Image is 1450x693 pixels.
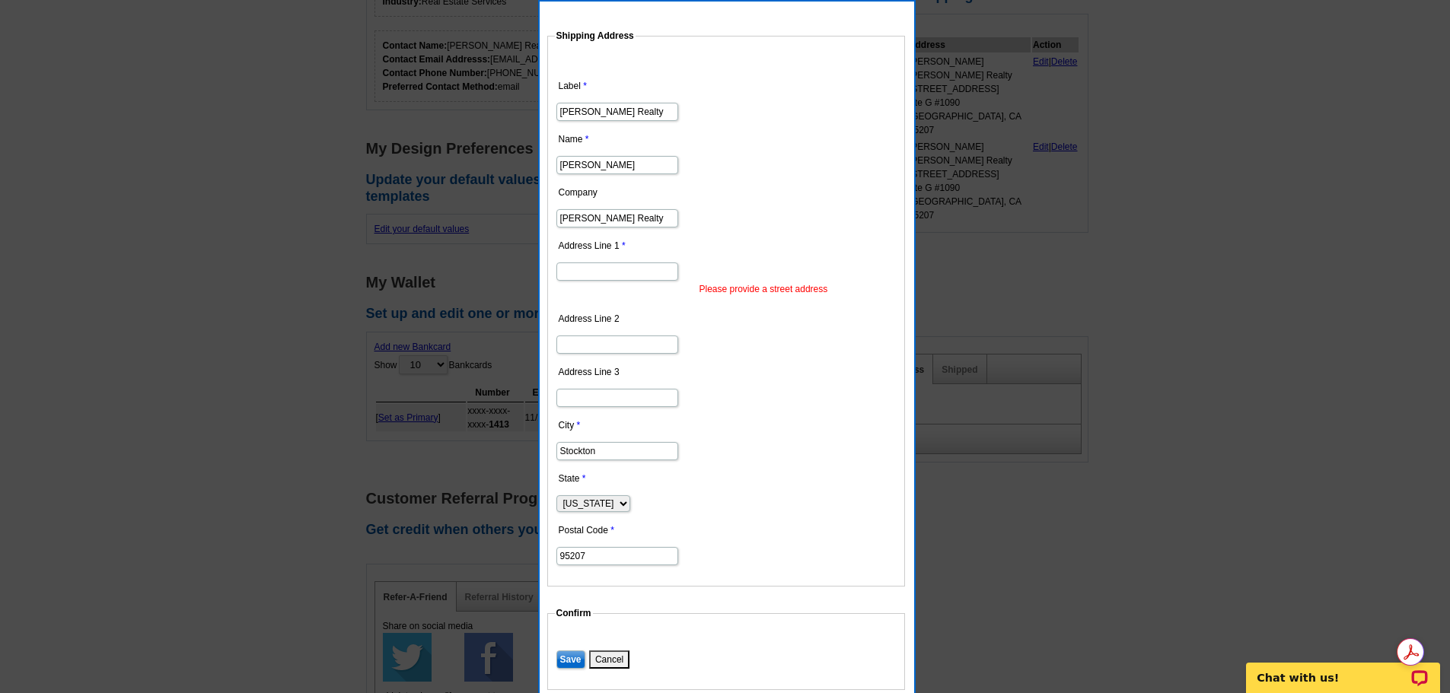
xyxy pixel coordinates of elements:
[589,650,629,669] button: Cancel
[559,239,696,253] label: Address Line 1
[559,523,696,537] label: Postal Code
[559,79,696,93] label: Label
[559,472,696,485] label: State
[555,606,593,620] legend: Confirm
[559,132,696,146] label: Name
[555,29,636,43] legend: Shipping Address
[559,365,696,379] label: Address Line 3
[1236,645,1450,693] iframe: LiveChat chat widget
[559,186,696,199] label: Company
[559,312,696,326] label: Address Line 2
[700,282,897,296] li: Please provide a street address
[559,418,696,432] label: City
[556,650,585,669] input: Save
